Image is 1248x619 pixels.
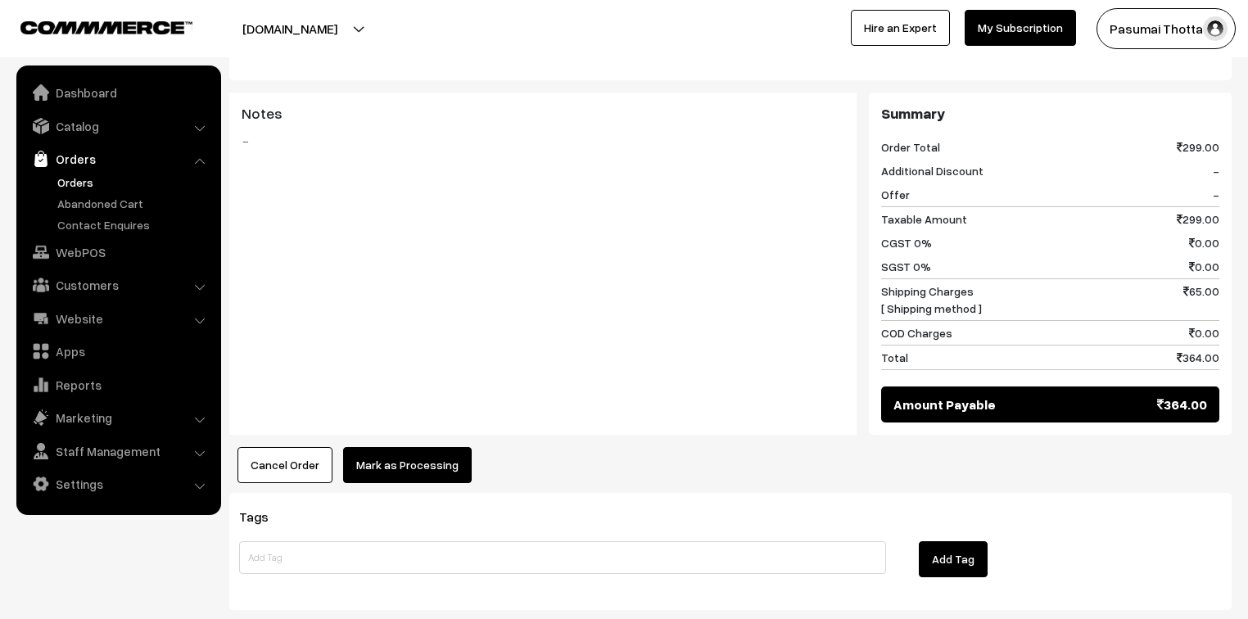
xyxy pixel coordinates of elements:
[20,370,215,400] a: Reports
[1189,258,1219,275] span: 0.00
[20,78,215,107] a: Dashboard
[1189,234,1219,251] span: 0.00
[881,138,940,156] span: Order Total
[881,210,967,228] span: Taxable Amount
[20,237,215,267] a: WebPOS
[237,447,332,483] button: Cancel Order
[1189,324,1219,341] span: 0.00
[20,144,215,174] a: Orders
[20,111,215,141] a: Catalog
[20,304,215,333] a: Website
[239,508,288,525] span: Tags
[242,131,844,151] blockquote: -
[881,258,931,275] span: SGST 0%
[1157,395,1207,414] span: 364.00
[881,234,932,251] span: CGST 0%
[881,162,983,179] span: Additional Discount
[20,21,192,34] img: COMMMERCE
[1213,186,1219,203] span: -
[881,282,982,317] span: Shipping Charges [ Shipping method ]
[881,186,910,203] span: Offer
[242,105,844,123] h3: Notes
[1183,282,1219,317] span: 65.00
[881,349,908,366] span: Total
[893,395,996,414] span: Amount Payable
[20,337,215,366] a: Apps
[20,16,164,36] a: COMMMERCE
[53,174,215,191] a: Orders
[20,270,215,300] a: Customers
[185,8,395,49] button: [DOMAIN_NAME]
[53,195,215,212] a: Abandoned Cart
[1203,16,1228,41] img: user
[881,324,952,341] span: COD Charges
[851,10,950,46] a: Hire an Expert
[20,469,215,499] a: Settings
[1097,8,1236,49] button: Pasumai Thotta…
[965,10,1076,46] a: My Subscription
[53,216,215,233] a: Contact Enquires
[20,403,215,432] a: Marketing
[919,541,988,577] button: Add Tag
[1177,138,1219,156] span: 299.00
[20,436,215,466] a: Staff Management
[1177,210,1219,228] span: 299.00
[881,105,1219,123] h3: Summary
[1213,162,1219,179] span: -
[343,447,472,483] button: Mark as Processing
[1177,349,1219,366] span: 364.00
[239,541,886,574] input: Add Tag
